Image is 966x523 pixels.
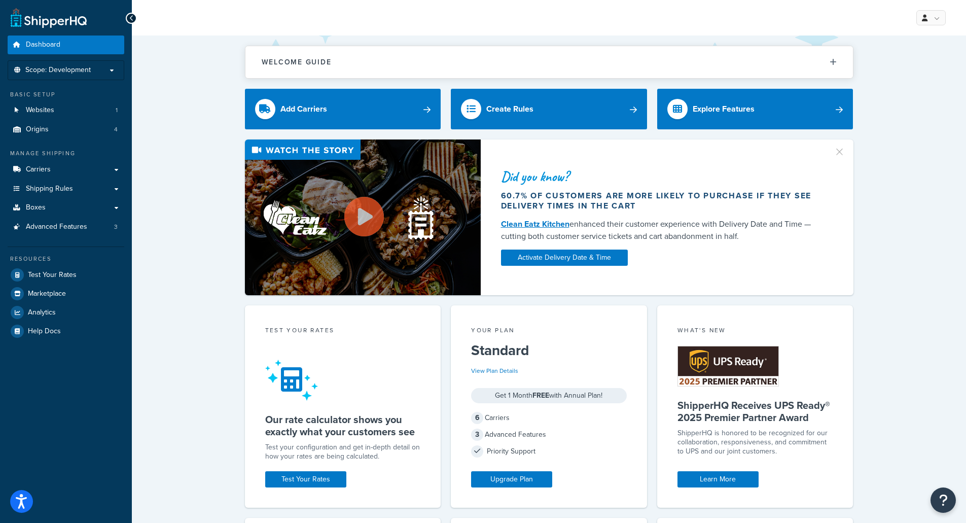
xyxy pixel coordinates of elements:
[471,444,627,459] div: Priority Support
[26,185,73,193] span: Shipping Rules
[471,412,483,424] span: 6
[8,218,124,236] a: Advanced Features3
[657,89,853,129] a: Explore Features
[26,125,49,134] span: Origins
[931,487,956,513] button: Open Resource Center
[486,102,533,116] div: Create Rules
[501,218,569,230] a: Clean Eatz Kitchen
[26,106,54,115] span: Websites
[265,443,421,461] div: Test your configuration and get in-depth detail on how your rates are being calculated.
[8,160,124,179] a: Carriers
[28,271,77,280] span: Test Your Rates
[677,399,833,424] h5: ShipperHQ Receives UPS Ready® 2025 Premier Partner Award
[693,102,755,116] div: Explore Features
[26,41,60,49] span: Dashboard
[8,322,124,340] a: Help Docs
[28,308,56,317] span: Analytics
[677,429,833,456] p: ShipperHQ is honored to be recognized for our collaboration, responsiveness, and commitment to UP...
[26,223,87,231] span: Advanced Features
[501,250,628,266] a: Activate Delivery Date & Time
[471,471,552,487] a: Upgrade Plan
[677,471,759,487] a: Learn More
[8,101,124,120] a: Websites1
[451,89,647,129] a: Create Rules
[471,342,627,359] h5: Standard
[245,140,481,295] img: Video thumbnail
[8,36,124,54] a: Dashboard
[8,285,124,303] a: Marketplace
[262,58,332,66] h2: Welcome Guide
[501,169,821,184] div: Did you know?
[8,303,124,322] a: Analytics
[265,326,421,337] div: Test your rates
[265,413,421,438] h5: Our rate calculator shows you exactly what your customers see
[471,326,627,337] div: Your Plan
[26,165,51,174] span: Carriers
[501,218,821,242] div: enhanced their customer experience with Delivery Date and Time — cutting both customer service ti...
[471,411,627,425] div: Carriers
[8,180,124,198] a: Shipping Rules
[26,203,46,212] span: Boxes
[28,327,61,336] span: Help Docs
[471,366,518,375] a: View Plan Details
[25,66,91,75] span: Scope: Development
[677,326,833,337] div: What's New
[532,390,549,401] strong: FREE
[501,191,821,211] div: 60.7% of customers are more likely to purchase if they see delivery times in the cart
[280,102,327,116] div: Add Carriers
[265,471,346,487] a: Test Your Rates
[116,106,118,115] span: 1
[8,90,124,99] div: Basic Setup
[8,149,124,158] div: Manage Shipping
[471,428,627,442] div: Advanced Features
[114,125,118,134] span: 4
[8,198,124,217] a: Boxes
[471,388,627,403] div: Get 1 Month with Annual Plan!
[471,429,483,441] span: 3
[8,120,124,139] a: Origins4
[114,223,118,231] span: 3
[8,120,124,139] li: Origins
[8,266,124,284] a: Test Your Rates
[8,218,124,236] li: Advanced Features
[8,101,124,120] li: Websites
[8,255,124,263] div: Resources
[245,46,853,78] button: Welcome Guide
[245,89,441,129] a: Add Carriers
[28,290,66,298] span: Marketplace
